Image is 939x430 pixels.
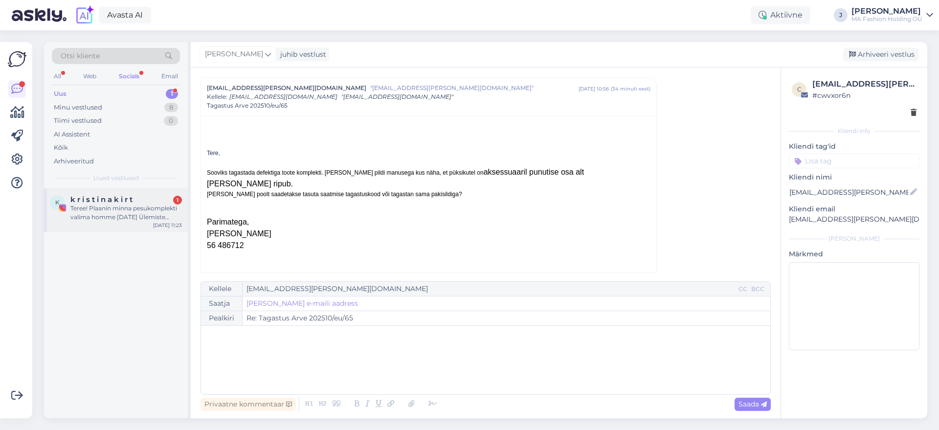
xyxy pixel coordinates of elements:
div: Minu vestlused [54,103,102,113]
p: [EMAIL_ADDRESS][PERSON_NAME][DOMAIN_NAME] [789,214,919,225]
a: Avasta AI [99,7,151,23]
span: Tagastus Arve 202510/eu/65 [207,101,288,110]
div: 8 [164,103,178,113]
div: juhib vestlust [276,49,326,60]
div: Socials [117,70,141,83]
div: Arhiveeri vestlus [843,48,918,61]
div: Teree! Plaanin minna pesukomplekti valima homme [DATE] Ülemiste esinduspoodi. [70,204,182,222]
span: "[EMAIL_ADDRESS][DOMAIN_NAME]" [341,93,453,100]
div: Saatja [201,296,243,311]
div: Aktiivne [751,6,810,24]
input: Lisa nimi [789,187,908,198]
span: k [55,199,60,206]
div: [PERSON_NAME] [789,234,919,243]
div: J [834,8,848,22]
div: Arhiveeritud [54,157,94,166]
p: Kliendi nimi [789,172,919,182]
div: Parimatega, [207,216,650,228]
div: Email [159,70,180,83]
span: Kellele : [207,93,227,100]
span: k r i s t i n a k i r t [70,195,133,204]
span: Saada [738,400,767,408]
div: Uus [54,89,67,99]
a: [PERSON_NAME]MA Fashion Holding OÜ [851,7,933,23]
div: [PERSON_NAME] [851,7,922,15]
p: Märkmed [789,249,919,259]
div: Web [81,70,98,83]
input: Lisa tag [789,154,919,168]
div: [EMAIL_ADDRESS][PERSON_NAME][DOMAIN_NAME] [812,78,917,90]
div: Pealkiri [201,311,243,325]
p: Kliendi tag'id [789,141,919,152]
span: [EMAIL_ADDRESS][DOMAIN_NAME] [229,93,337,100]
div: MA Fashion Holding OÜ [851,15,922,23]
input: Write subject here... [243,311,770,325]
div: 0 [164,116,178,126]
div: Sooviks tagastada defektiga toote komplekti. [PERSON_NAME] pildi manusega kus näha, et püksikutel on [207,166,650,190]
div: Privaatne kommentaar [201,398,296,411]
span: "[EMAIL_ADDRESS][PERSON_NAME][DOMAIN_NAME]" [370,84,579,92]
span: c [797,86,802,93]
div: Kliendi info [789,127,919,136]
div: CC [737,285,749,294]
div: Kellele [201,282,243,296]
div: 1 [173,196,182,204]
span: Otsi kliente [61,51,100,61]
p: Kliendi email [789,204,919,214]
div: # cwvxor6n [812,90,917,101]
div: [DATE] 11:23 [153,222,182,229]
div: BCC [749,285,766,294]
div: 1 [166,89,178,99]
img: explore-ai [74,5,95,25]
input: Recepient... [243,282,737,296]
a: [PERSON_NAME] e-maili aadress [246,298,358,309]
div: 56 486712 [207,240,650,251]
div: [PERSON_NAME] poolt saadetakse tasuta saatmise tagastuskood või tagastan sama pakisildiga? [207,190,650,199]
div: ( 34 minuti eest ) [611,85,650,92]
div: Tiimi vestlused [54,116,102,126]
div: [PERSON_NAME] [207,228,650,240]
span: [EMAIL_ADDRESS][PERSON_NAME][DOMAIN_NAME] [207,84,366,92]
div: All [52,70,63,83]
span: Uued vestlused [93,174,139,182]
div: [DATE] 10:56 [579,85,609,92]
span: [PERSON_NAME] [205,49,263,60]
img: Askly Logo [8,50,26,68]
div: Kõik [54,143,68,153]
div: Tere, [207,149,650,158]
div: AI Assistent [54,130,90,139]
